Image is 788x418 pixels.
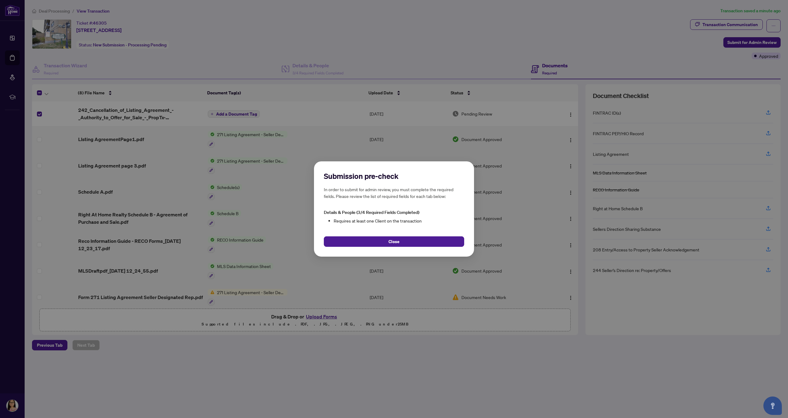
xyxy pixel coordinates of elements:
[324,236,464,247] button: Close
[334,217,464,224] li: Requires at least one Client on the transaction
[388,237,400,246] span: Close
[324,171,464,181] h2: Submission pre-check
[763,396,782,415] button: Open asap
[324,186,464,199] h5: In order to submit for admin review, you must complete the required fields. Please review the lis...
[324,210,419,215] span: Details & People (3/4 Required Fields Completed)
